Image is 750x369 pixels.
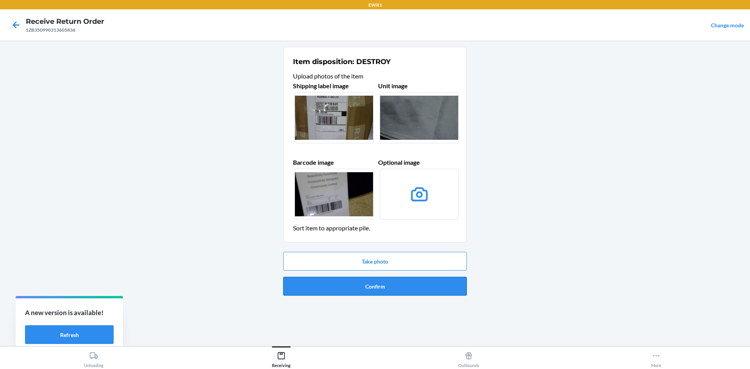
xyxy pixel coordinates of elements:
button: Receiving [187,346,375,368]
div: More [651,348,661,368]
button: Outbounds [375,346,562,368]
button: Refresh [25,325,114,344]
span: Unit image [378,82,408,89]
h2: Item disposition: DESTROY [293,57,391,67]
div: Outbounds [458,348,479,368]
div: Unloading [84,348,104,368]
span: Barcode image [293,159,334,166]
p: EWR1 [368,2,382,9]
button: More [562,346,750,368]
button: Confirm [283,277,467,296]
p: A new version is available! [25,308,114,318]
span: Shipping label image [293,82,349,89]
div: 1ZB350990313605836 [26,27,104,34]
h4: Receive Return Order [26,16,104,27]
div: Receiving [272,348,291,368]
a: Change mode [711,22,744,29]
header: Upload photos of the item [293,71,457,81]
header: Sort item to appropriate pile. [293,223,457,233]
button: Take photo [283,252,467,271]
span: Optional image [378,159,420,166]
